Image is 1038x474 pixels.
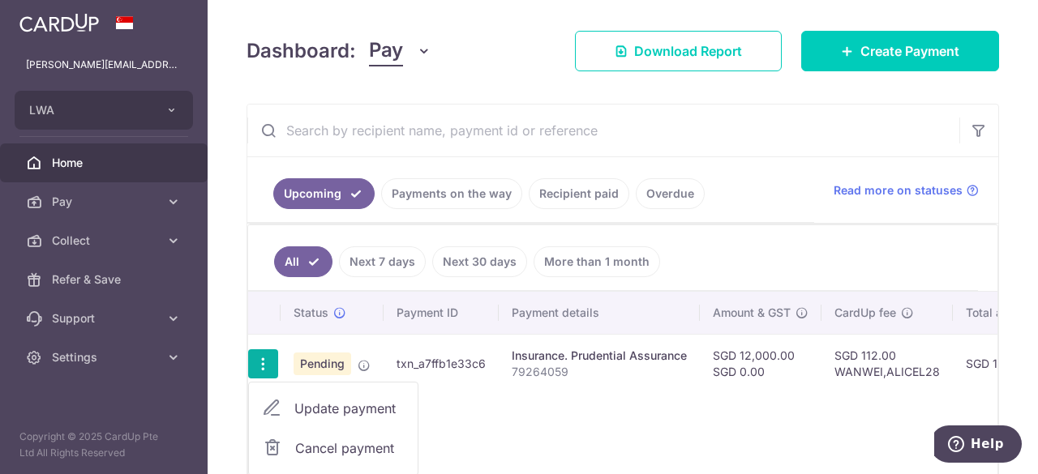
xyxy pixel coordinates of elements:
[52,271,159,288] span: Refer & Save
[801,31,999,71] a: Create Payment
[369,36,431,66] button: Pay
[821,334,953,393] td: SGD 112.00 WANWEI,ALICEL28
[247,105,959,156] input: Search by recipient name, payment id or reference
[575,31,782,71] a: Download Report
[52,194,159,210] span: Pay
[834,182,963,199] span: Read more on statuses
[369,36,403,66] span: Pay
[529,178,629,209] a: Recipient paid
[274,246,332,277] a: All
[29,102,149,118] span: LWA
[834,305,896,321] span: CardUp fee
[339,246,426,277] a: Next 7 days
[381,178,522,209] a: Payments on the way
[273,178,375,209] a: Upcoming
[15,91,193,130] button: LWA
[384,292,499,334] th: Payment ID
[52,233,159,249] span: Collect
[713,305,791,321] span: Amount & GST
[247,36,356,66] h4: Dashboard:
[966,305,1019,321] span: Total amt.
[700,334,821,393] td: SGD 12,000.00 SGD 0.00
[384,334,499,393] td: txn_a7ffb1e33c6
[860,41,959,61] span: Create Payment
[294,305,328,321] span: Status
[634,41,742,61] span: Download Report
[52,310,159,327] span: Support
[834,182,979,199] a: Read more on statuses
[534,246,660,277] a: More than 1 month
[512,348,687,364] div: Insurance. Prudential Assurance
[52,349,159,365] span: Settings
[52,155,159,171] span: Home
[432,246,527,277] a: Next 30 days
[636,178,705,209] a: Overdue
[19,13,99,32] img: CardUp
[499,292,700,334] th: Payment details
[934,425,1022,466] iframe: Opens a widget where you can find more information
[512,364,687,380] p: 79264059
[294,352,351,375] span: Pending
[26,57,182,73] p: [PERSON_NAME][EMAIL_ADDRESS][PERSON_NAME][DOMAIN_NAME]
